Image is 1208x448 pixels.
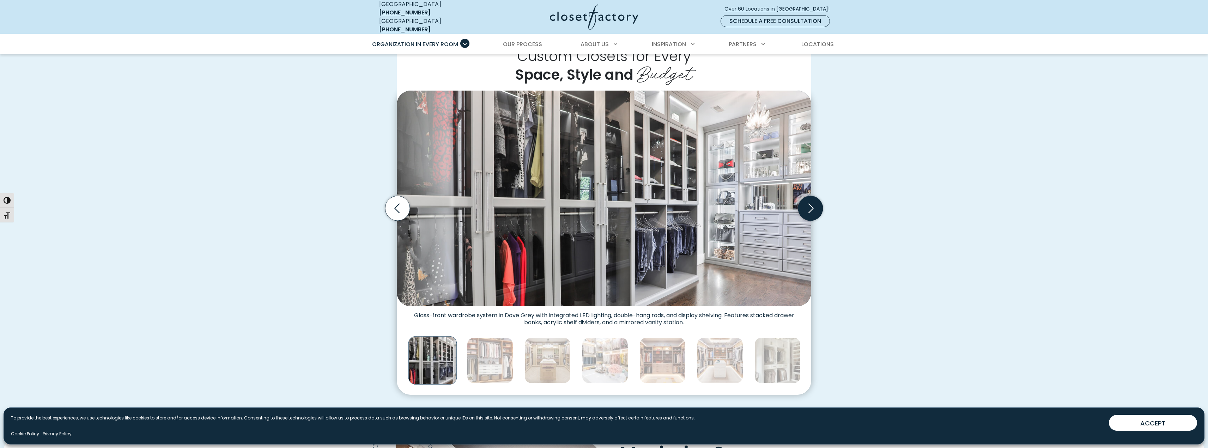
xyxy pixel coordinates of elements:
img: Custom white melamine system with triple-hang wardrobe rods, gold-tone hanging hardware, and inte... [582,337,628,383]
span: Budget [637,57,693,86]
img: White custom closet shelving, open shelving for shoes, and dual hanging sections for a curated wa... [754,337,801,383]
button: ACCEPT [1109,415,1197,431]
a: Over 60 Locations in [GEOGRAPHIC_DATA]! [724,3,836,15]
a: Privacy Policy [43,431,72,437]
img: Glass-front wardrobe system in Dove Grey with integrated LED lighting, double-hang rods, and disp... [408,336,457,385]
span: Custom Closets for Every [517,46,691,66]
img: Glass-top island, velvet-lined jewelry drawers, and LED wardrobe lighting. Custom cabinetry in Rh... [524,337,571,383]
span: Space, Style and [515,65,633,85]
span: Our Process [503,40,542,48]
span: Inspiration [652,40,686,48]
figcaption: Glass-front wardrobe system in Dove Grey with integrated LED lighting, double-hang rods, and disp... [397,306,811,326]
nav: Primary Menu [367,35,841,54]
span: Organization in Every Room [372,40,458,48]
button: Next slide [795,193,826,223]
span: About Us [581,40,609,48]
img: Walk-in closet with Slab drawer fronts, LED-lit upper cubbies, double-hang rods, divided shelving... [639,337,686,383]
img: Reach-in closet with Two-tone system with Rustic Cherry structure and White Shaker drawer fronts.... [467,337,513,383]
p: To provide the best experiences, we use technologies like cookies to store and/or access device i... [11,415,695,421]
span: Over 60 Locations in [GEOGRAPHIC_DATA]! [724,5,835,13]
a: [PHONE_NUMBER] [379,8,431,17]
a: Cookie Policy [11,431,39,437]
a: [PHONE_NUMBER] [379,25,431,33]
img: Glass-front wardrobe system in Dove Grey with integrated LED lighting, double-hang rods, and disp... [397,91,811,306]
img: Elegant luxury closet with floor-to-ceiling storage, LED underlighting, valet rods, glass shelvin... [697,337,743,383]
span: Locations [801,40,834,48]
img: Closet Factory Logo [550,4,638,30]
a: Schedule a Free Consultation [721,15,830,27]
div: [GEOGRAPHIC_DATA] [379,17,481,34]
button: Previous slide [382,193,413,223]
span: Partners [729,40,757,48]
